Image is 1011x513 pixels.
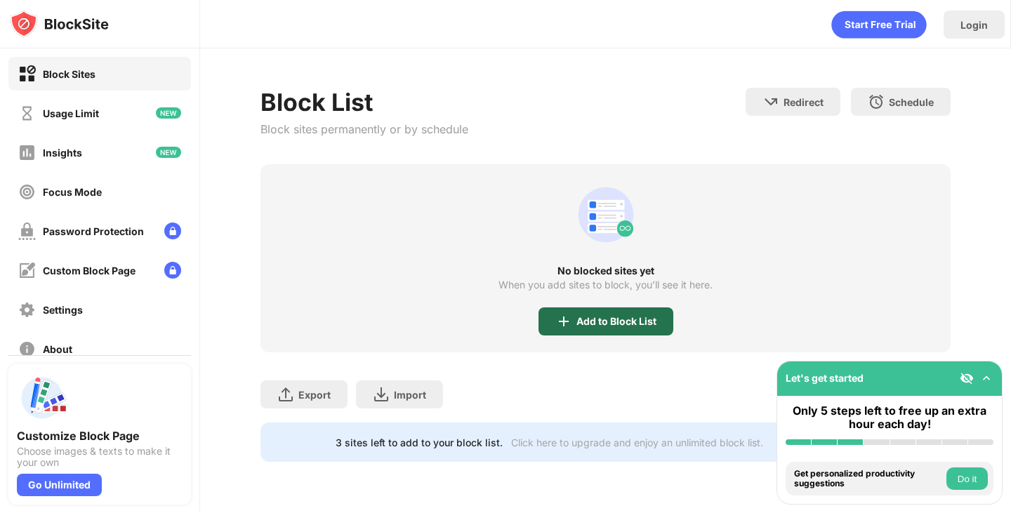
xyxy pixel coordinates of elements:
[260,88,468,116] div: Block List
[394,389,426,401] div: Import
[43,68,95,80] div: Block Sites
[43,147,82,159] div: Insights
[298,389,331,401] div: Export
[18,105,36,122] img: time-usage-off.svg
[784,96,824,108] div: Redirect
[260,265,950,277] div: No blocked sites yet
[979,371,993,385] img: omni-setup-toggle.svg
[156,107,181,119] img: new-icon.svg
[511,437,763,448] div: Click here to upgrade and enjoy an unlimited block list.
[960,371,974,385] img: eye-not-visible.svg
[336,437,503,448] div: 3 sites left to add to your block list.
[794,469,943,489] div: Get personalized productivity suggestions
[18,301,36,319] img: settings-off.svg
[946,467,988,490] button: Do it
[10,10,109,38] img: logo-blocksite.svg
[831,11,927,39] div: animation
[17,429,183,443] div: Customize Block Page
[18,65,36,83] img: block-on.svg
[960,19,988,31] div: Login
[18,262,36,279] img: customize-block-page-off.svg
[786,372,864,384] div: Let's get started
[43,107,99,119] div: Usage Limit
[786,404,993,431] div: Only 5 steps left to free up an extra hour each day!
[43,186,102,198] div: Focus Mode
[43,304,83,316] div: Settings
[572,181,640,248] div: animation
[17,474,102,496] div: Go Unlimited
[18,222,36,240] img: password-protection-off.svg
[17,373,67,423] img: push-custom-page.svg
[576,316,656,327] div: Add to Block List
[43,343,72,355] div: About
[43,225,144,237] div: Password Protection
[18,144,36,161] img: insights-off.svg
[498,279,713,291] div: When you add sites to block, you’ll see it here.
[18,183,36,201] img: focus-off.svg
[164,262,181,279] img: lock-menu.svg
[156,147,181,158] img: new-icon.svg
[17,446,183,468] div: Choose images & texts to make it your own
[164,222,181,239] img: lock-menu.svg
[18,340,36,358] img: about-off.svg
[889,96,934,108] div: Schedule
[260,122,468,136] div: Block sites permanently or by schedule
[43,265,136,277] div: Custom Block Page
